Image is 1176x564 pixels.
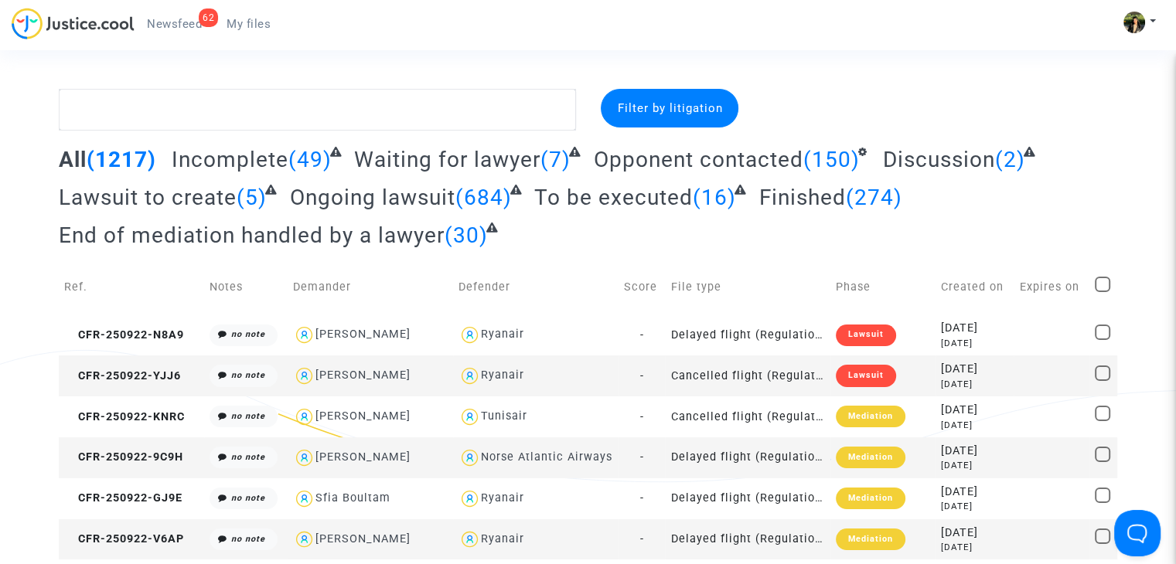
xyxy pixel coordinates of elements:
div: Norse Atlantic Airways [481,450,612,464]
div: [DATE] [941,525,1008,542]
span: Discussion [882,147,994,172]
div: Mediation [836,528,905,550]
i: no note [231,534,265,544]
td: Delayed flight (Regulation EC 261/2004) [665,478,830,519]
span: Incomplete [172,147,288,172]
div: Ryanair [481,328,524,341]
span: (2) [994,147,1024,172]
span: Filter by litigation [617,101,722,115]
div: Ryanair [481,491,524,505]
span: CFR-250922-GJ9E [64,491,182,505]
td: Score [619,260,666,314]
span: CFR-250922-KNRC [64,410,185,423]
span: - [639,328,643,341]
span: - [639,532,643,545]
td: File type [665,260,830,314]
i: no note [231,452,265,462]
a: 62Newsfeed [135,12,214,36]
img: icon-user.svg [293,488,315,510]
span: - [639,491,643,505]
img: icon-user.svg [293,447,315,469]
img: ACg8ocIHv2cjDDKoFJhKpOjfbZYKSpwDZ1OyqKQUd1LFOvruGOPdCw=s96-c [1123,12,1145,33]
img: icon-user.svg [458,488,481,510]
span: CFR-250922-9C9H [64,450,183,464]
img: icon-user.svg [293,528,315,551]
span: - [639,369,643,382]
span: (1217) [87,147,156,172]
div: Ryanair [481,369,524,382]
img: icon-user.svg [293,406,315,428]
td: Notes [204,260,288,314]
div: [DATE] [941,337,1008,350]
span: CFR-250922-N8A9 [64,328,184,341]
td: Phase [830,260,936,314]
div: [PERSON_NAME] [315,532,411,545]
div: Mediation [836,488,905,509]
span: End of mediation handled by a lawyer [59,223,445,248]
td: Expires on [1014,260,1089,314]
div: [DATE] [941,320,1008,337]
img: icon-user.svg [458,447,481,469]
div: [DATE] [941,484,1008,501]
span: (7) [540,147,571,172]
span: Finished [759,185,846,210]
td: Demander [288,260,453,314]
span: - [639,410,643,423]
div: [PERSON_NAME] [315,328,411,341]
span: (274) [846,185,902,210]
a: My files [214,12,283,36]
img: icon-user.svg [458,324,481,346]
div: [PERSON_NAME] [315,409,411,423]
img: icon-user.svg [293,324,315,346]
iframe: Help Scout Beacon - Open [1114,510,1161,556]
i: no note [231,493,265,503]
td: Cancelled flight (Regulation EC 261/2004) [665,355,830,396]
div: [DATE] [941,443,1008,460]
div: 62 [199,8,218,27]
div: [DATE] [941,402,1008,419]
span: (49) [288,147,332,172]
span: Ongoing lawsuit [290,185,455,210]
div: [DATE] [941,500,1008,513]
td: Defender [453,260,619,314]
span: To be executed [534,185,693,210]
div: [DATE] [941,459,1008,472]
span: Newsfeed [147,17,202,31]
td: Delayed flight (Regulation EC 261/2004) [665,519,830,560]
img: icon-user.svg [458,365,481,387]
span: (684) [455,185,512,210]
td: Cancelled flight (Regulation EC 261/2004) [665,396,830,437]
div: Mediation [836,447,905,468]
td: Ref. [59,260,204,314]
span: - [639,450,643,464]
td: Delayed flight (Regulation EC 261/2004) [665,437,830,478]
img: icon-user.svg [293,365,315,387]
span: Waiting for lawyer [354,147,540,172]
i: no note [231,411,265,421]
div: Ryanair [481,532,524,545]
div: Tunisair [481,409,527,423]
td: Delayed flight (Regulation EC 261/2004) [665,314,830,355]
div: [DATE] [941,541,1008,554]
img: jc-logo.svg [12,8,135,39]
img: icon-user.svg [458,528,481,551]
div: Mediation [836,406,905,427]
span: (150) [803,147,860,172]
span: CFR-250922-V6AP [64,532,184,545]
div: [DATE] [941,378,1008,391]
span: Opponent contacted [594,147,803,172]
div: [DATE] [941,361,1008,378]
img: icon-user.svg [458,406,481,428]
td: Created on [936,260,1014,314]
div: [DATE] [941,419,1008,432]
span: (16) [693,185,736,210]
i: no note [231,329,265,339]
div: Lawsuit [836,324,896,346]
div: [PERSON_NAME] [315,369,411,382]
span: (5) [237,185,267,210]
div: Lawsuit [836,365,896,386]
span: All [59,147,87,172]
span: CFR-250922-YJJ6 [64,369,181,382]
div: Sfia Boultam [315,491,390,505]
span: (30) [445,223,488,248]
